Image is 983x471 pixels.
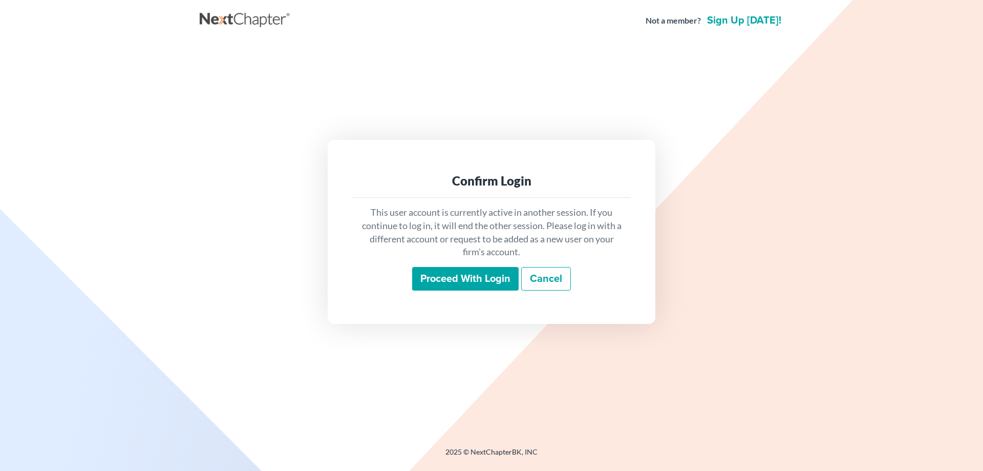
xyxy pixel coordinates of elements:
[646,15,701,27] strong: Not a member?
[360,173,623,189] div: Confirm Login
[360,206,623,259] p: This user account is currently active in another session. If you continue to log in, it will end ...
[521,267,571,291] a: Cancel
[412,267,519,291] input: Proceed with login
[705,15,783,26] a: Sign up [DATE]!
[200,447,783,465] div: 2025 © NextChapterBK, INC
